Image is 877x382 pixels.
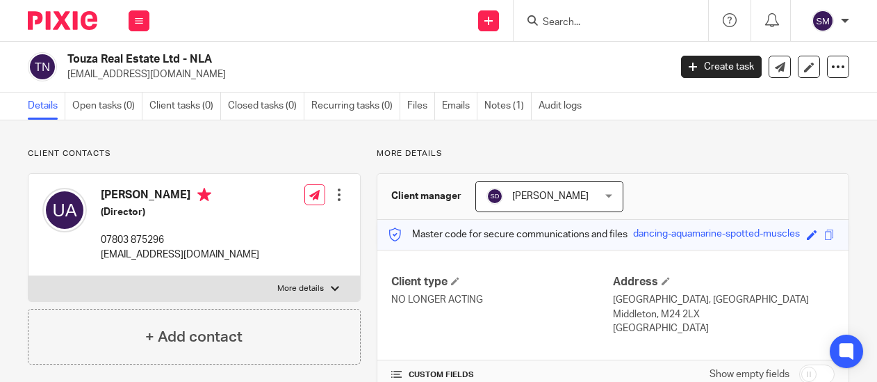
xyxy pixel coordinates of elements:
p: Master code for secure communications and files [388,228,628,241]
img: svg%3E [812,10,834,32]
a: Details [28,93,65,120]
p: [GEOGRAPHIC_DATA], [GEOGRAPHIC_DATA] [613,293,835,307]
h5: (Director) [101,205,259,219]
p: More details [277,283,324,294]
div: dancing-aquamarine-spotted-muscles [633,227,800,243]
a: Create task [681,56,762,78]
a: Emails [442,93,477,120]
h4: Client type [391,275,613,289]
h4: Address [613,275,835,289]
a: Audit logs [539,93,589,120]
img: svg%3E [486,188,503,205]
img: svg%3E [28,52,57,81]
a: Recurring tasks (0) [311,93,400,120]
i: Primary [197,188,211,202]
p: More details [377,148,849,159]
p: [GEOGRAPHIC_DATA] [613,321,835,335]
label: Show empty fields [710,367,789,381]
a: Open tasks (0) [72,93,142,120]
img: Pixie [28,11,97,30]
input: Search [541,17,666,29]
h2: Touza Real Estate Ltd - NLA [67,52,541,67]
p: Client contacts [28,148,361,159]
h4: + Add contact [145,326,243,348]
a: Files [407,93,435,120]
p: [EMAIL_ADDRESS][DOMAIN_NAME] [67,67,660,81]
p: NO LONGER ACTING [391,293,613,307]
img: svg%3E [42,188,87,232]
a: Closed tasks (0) [228,93,304,120]
h3: Client manager [391,189,461,203]
h4: [PERSON_NAME] [101,188,259,205]
a: Notes (1) [484,93,532,120]
span: [PERSON_NAME] [512,191,589,201]
p: Middleton, M24 2LX [613,308,835,321]
h4: CUSTOM FIELDS [391,369,613,381]
p: [EMAIL_ADDRESS][DOMAIN_NAME] [101,248,259,262]
p: 07803 875296 [101,233,259,247]
a: Client tasks (0) [149,93,221,120]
